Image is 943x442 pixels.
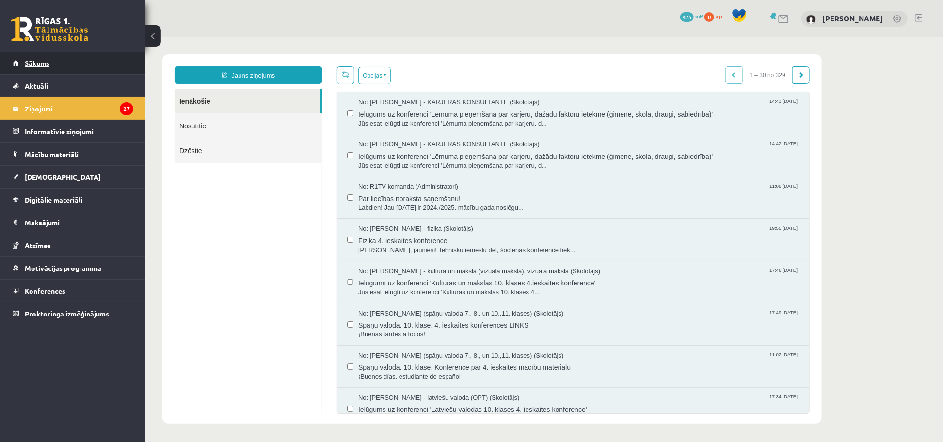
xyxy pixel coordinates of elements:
span: 11:08 [DATE] [622,145,654,152]
span: 11:02 [DATE] [622,314,654,321]
span: Atzīmes [25,241,51,250]
a: Informatīvie ziņojumi [13,120,133,142]
a: No: [PERSON_NAME] - fizika (Skolotājs) 19:55 [DATE] Fizika 4. ieskaites konference [PERSON_NAME],... [213,187,654,217]
a: Jauns ziņojums [29,29,177,47]
span: No: R1TV komanda (Administratori) [213,145,313,154]
span: No: [PERSON_NAME] - KARJERAS KONSULTANTE (Skolotājs) [213,103,394,112]
span: Ielūgums uz konferenci 'Lēmuma pieņemšana par karjeru, dažādu faktoru ietekme (ģimene, skola, dra... [213,70,654,82]
span: Jūs esat ielūgti uz konferenci 'Lēmuma pieņemšana par karjeru, d... [213,124,654,133]
a: Aktuāli [13,75,133,97]
span: Sākums [25,59,49,67]
legend: Maksājumi [25,211,133,234]
span: Jūs esat ielūgti uz konferenci 'Kultūras un mākslas 10. klases 4... [213,251,654,260]
span: No: [PERSON_NAME] - fizika (Skolotājs) [213,187,328,196]
span: 17:34 [DATE] [622,356,654,363]
span: Proktoringa izmēģinājums [25,309,109,318]
a: 0 xp [704,12,727,20]
span: mP [695,12,703,20]
i: 27 [120,102,133,115]
a: Rīgas 1. Tālmācības vidusskola [11,17,88,41]
span: Fizika 4. ieskaites konference [213,196,654,208]
legend: Informatīvie ziņojumi [25,120,133,142]
span: No: [PERSON_NAME] (spāņu valoda 7., 8., un 10.,11. klases) (Skolotājs) [213,314,418,323]
span: Konferences [25,286,65,295]
img: Adelina Lačinova [806,15,816,24]
span: No: [PERSON_NAME] - KARJERAS KONSULTANTE (Skolotājs) [213,61,394,70]
span: Ielūgums uz konferenci 'Latviešu valodas 10. klases 4. ieskaites konference' [213,365,654,377]
span: ¡Buenos días, estudiante de español [213,335,654,344]
span: 1 – 30 no 329 [597,29,647,47]
span: 17:46 [DATE] [622,230,654,237]
a: [PERSON_NAME] [822,14,883,23]
span: Aktuāli [25,81,48,90]
span: No: [PERSON_NAME] - latviešu valoda (OPT) (Skolotājs) [213,356,374,365]
span: [DEMOGRAPHIC_DATA] [25,173,101,181]
a: No: [PERSON_NAME] (spāņu valoda 7., 8., un 10.,11. klases) (Skolotājs) 11:02 [DATE] Spāņu valoda.... [213,314,654,344]
a: No: [PERSON_NAME] (spāņu valoda 7., 8., un 10.,11. klases) (Skolotājs) 17:49 [DATE] Spāņu valoda.... [213,272,654,302]
span: Par liecības noraksta saņemšanu! [213,154,654,166]
span: [PERSON_NAME], jaunieši! Tehnisku iemeslu dēļ, šodienas konference tiek... [213,208,654,218]
a: Ziņojumi27 [13,97,133,120]
a: 475 mP [680,12,703,20]
span: No: [PERSON_NAME] - kultūra un māksla (vizuālā māksla), vizuālā māksla (Skolotājs) [213,230,455,239]
a: Atzīmes [13,234,133,256]
span: 0 [704,12,714,22]
span: No: [PERSON_NAME] (spāņu valoda 7., 8., un 10.,11. klases) (Skolotājs) [213,272,418,281]
a: Sākums [13,52,133,74]
span: Ielūgums uz konferenci 'Kultūras un mākslas 10. klases 4.ieskaites konference' [213,238,654,251]
span: Spāņu valoda. 10. klase. 4. ieskaites konferences LINKS [213,281,654,293]
span: Labdien! Jau [DATE] ir 2024./2025. mācību gada noslēgu... [213,166,654,175]
a: Mācību materiāli [13,143,133,165]
a: Motivācijas programma [13,257,133,279]
span: 14:43 [DATE] [622,61,654,68]
span: Spāņu valoda. 10. klase. Konference par 4. ieskaites mācību materiālu [213,323,654,335]
span: Jūs esat ielūgti uz konferenci 'Lēmuma pieņemšana par karjeru, d... [213,82,654,91]
a: Konferences [13,280,133,302]
a: Ienākošie [29,51,175,76]
span: 17:49 [DATE] [622,272,654,279]
a: No: [PERSON_NAME] - latviešu valoda (OPT) (Skolotājs) 17:34 [DATE] Ielūgums uz konferenci 'Latvie... [213,356,654,386]
a: Proktoringa izmēģinājums [13,302,133,325]
span: 475 [680,12,694,22]
a: Digitālie materiāli [13,189,133,211]
a: No: [PERSON_NAME] - KARJERAS KONSULTANTE (Skolotājs) 14:42 [DATE] Ielūgums uz konferenci 'Lēmuma ... [213,103,654,133]
span: Motivācijas programma [25,264,101,272]
span: 19:55 [DATE] [622,187,654,194]
legend: Ziņojumi [25,97,133,120]
a: [DEMOGRAPHIC_DATA] [13,166,133,188]
a: No: [PERSON_NAME] - KARJERAS KONSULTANTE (Skolotājs) 14:43 [DATE] Ielūgums uz konferenci 'Lēmuma ... [213,61,654,91]
a: Dzēstie [29,101,176,126]
button: Opcijas [213,30,245,47]
a: No: R1TV komanda (Administratori) 11:08 [DATE] Par liecības noraksta saņemšanu! Labdien! Jau [DAT... [213,145,654,175]
a: Nosūtītie [29,76,176,101]
a: No: [PERSON_NAME] - kultūra un māksla (vizuālā māksla), vizuālā māksla (Skolotājs) 17:46 [DATE] I... [213,230,654,260]
span: ¡Buenas tardes a todos! [213,293,654,302]
span: xp [716,12,722,20]
span: 14:42 [DATE] [622,103,654,110]
span: Mācību materiāli [25,150,79,158]
span: Ielūgums uz konferenci 'Lēmuma pieņemšana par karjeru, dažādu faktoru ietekme (ģimene, skola, dra... [213,112,654,124]
span: Digitālie materiāli [25,195,82,204]
a: Maksājumi [13,211,133,234]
